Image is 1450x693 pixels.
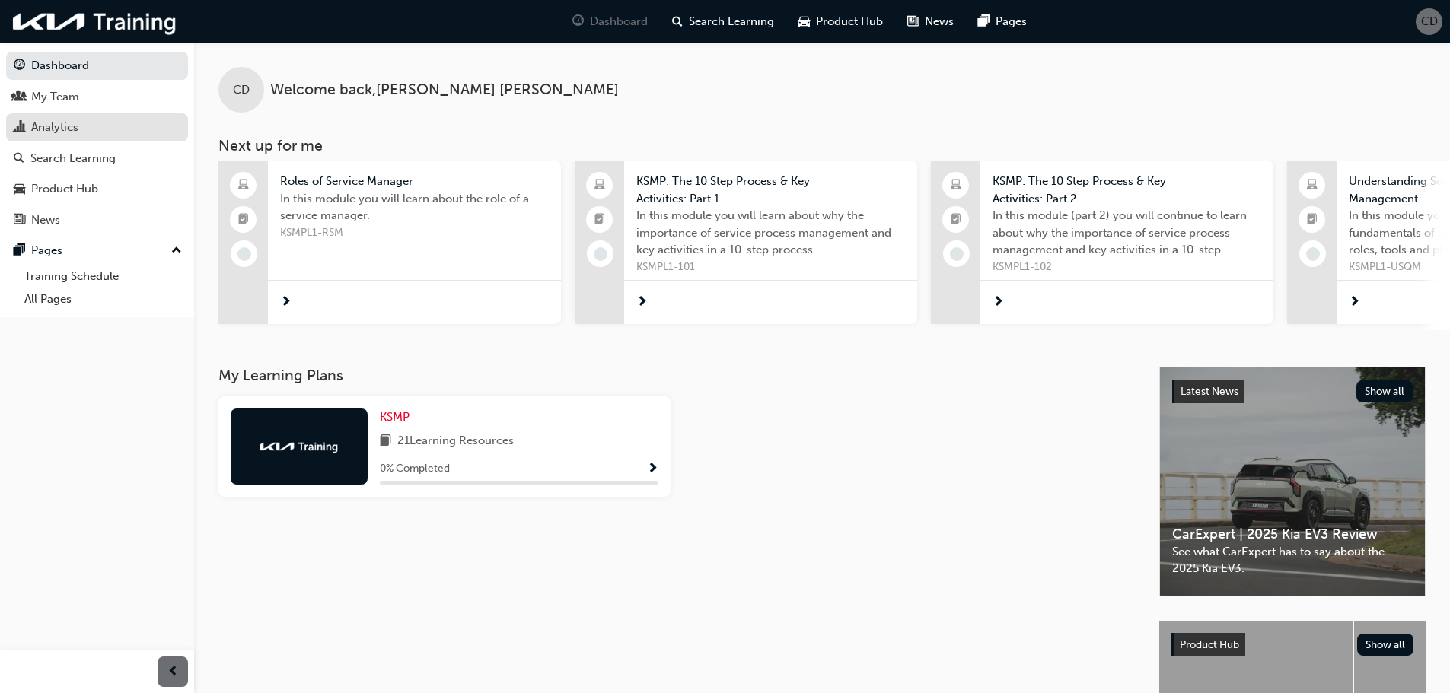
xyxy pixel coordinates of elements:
div: Pages [31,242,62,259]
a: news-iconNews [895,6,966,37]
a: Dashboard [6,52,188,80]
a: KSMP: The 10 Step Process & Key Activities: Part 2In this module (part 2) you will continue to le... [931,161,1273,324]
span: Welcome back , [PERSON_NAME] [PERSON_NAME] [270,81,619,99]
span: car-icon [14,183,25,196]
span: 0 % Completed [380,460,450,478]
span: car-icon [798,12,810,31]
span: Latest News [1181,385,1238,398]
span: people-icon [14,91,25,104]
span: learningRecordVerb_NONE-icon [1306,247,1320,261]
span: laptop-icon [238,176,249,196]
span: up-icon [171,241,182,261]
span: prev-icon [167,663,179,682]
button: Show all [1356,380,1413,402]
div: My Team [31,88,79,106]
span: laptop-icon [1307,176,1318,196]
span: KSMP: The 10 Step Process & Key Activities: Part 2 [993,173,1261,207]
span: KSMP [380,410,410,424]
a: Product Hub [6,175,188,203]
div: Search Learning [30,150,116,167]
a: Training Schedule [18,265,188,288]
span: learningRecordVerb_NONE-icon [237,247,251,261]
span: news-icon [907,12,919,31]
span: search-icon [14,152,24,166]
span: news-icon [14,214,25,227]
span: pages-icon [14,244,25,258]
span: Product Hub [1180,638,1239,651]
a: Product HubShow all [1171,633,1413,657]
span: next-icon [1349,296,1360,310]
div: Analytics [31,119,78,136]
img: kia-training [8,6,183,37]
span: learningRecordVerb_NONE-icon [594,247,607,261]
span: KSMPL1-101 [636,259,905,276]
span: 21 Learning Resources [397,432,514,451]
span: booktick-icon [238,210,249,230]
span: laptop-icon [594,176,605,196]
span: See what CarExpert has to say about the 2025 Kia EV3. [1172,543,1413,577]
a: KSMP: The 10 Step Process & Key Activities: Part 1In this module you will learn about why the imp... [575,161,917,324]
span: Dashboard [590,13,648,30]
span: booktick-icon [951,210,961,230]
span: KSMPL1-102 [993,259,1261,276]
a: guage-iconDashboard [560,6,660,37]
span: pages-icon [978,12,990,31]
span: chart-icon [14,121,25,135]
a: My Team [6,83,188,111]
span: In this module you will learn about why the importance of service process management and key acti... [636,207,905,259]
span: In this module you will learn about the role of a service manager. [280,190,549,224]
span: News [925,13,954,30]
span: Roles of Service Manager [280,173,549,190]
a: pages-iconPages [966,6,1039,37]
span: next-icon [280,296,292,310]
span: next-icon [636,296,648,310]
div: News [31,211,60,229]
button: DashboardMy TeamAnalyticsSearch LearningProduct HubNews [6,49,188,237]
span: CD [1421,13,1438,30]
a: Search Learning [6,145,188,173]
button: Show all [1357,634,1414,656]
span: KSMP: The 10 Step Process & Key Activities: Part 1 [636,173,905,207]
span: booktick-icon [1307,210,1318,230]
span: KSMPL1-RSM [280,224,549,242]
h3: Next up for me [194,137,1450,154]
span: guage-icon [572,12,584,31]
span: Show Progress [647,463,658,476]
span: CarExpert | 2025 Kia EV3 Review [1172,526,1413,543]
button: Pages [6,237,188,265]
span: search-icon [672,12,683,31]
button: Show Progress [647,459,658,478]
span: guage-icon [14,59,25,73]
span: CD [233,81,250,99]
div: Product Hub [31,180,98,198]
a: KSMP [380,408,416,426]
img: kia-training [257,439,341,454]
span: book-icon [380,432,391,451]
a: search-iconSearch Learning [660,6,786,37]
span: next-icon [993,296,1004,310]
a: Latest NewsShow all [1172,380,1413,404]
a: Analytics [6,113,188,141]
a: car-iconProduct Hub [786,6,895,37]
a: News [6,206,188,234]
a: Latest NewsShow allCarExpert | 2025 Kia EV3 ReviewSee what CarExpert has to say about the 2025 Ki... [1159,367,1426,596]
span: booktick-icon [594,210,605,230]
button: CD [1416,8,1442,35]
span: Search Learning [689,13,774,30]
span: Product Hub [816,13,883,30]
span: Pages [996,13,1027,30]
span: In this module (part 2) you will continue to learn about why the importance of service process ma... [993,207,1261,259]
a: Roles of Service ManagerIn this module you will learn about the role of a service manager.KSMPL1-RSM [218,161,561,324]
span: laptop-icon [951,176,961,196]
a: All Pages [18,288,188,311]
h3: My Learning Plans [218,367,1135,384]
span: learningRecordVerb_NONE-icon [950,247,964,261]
